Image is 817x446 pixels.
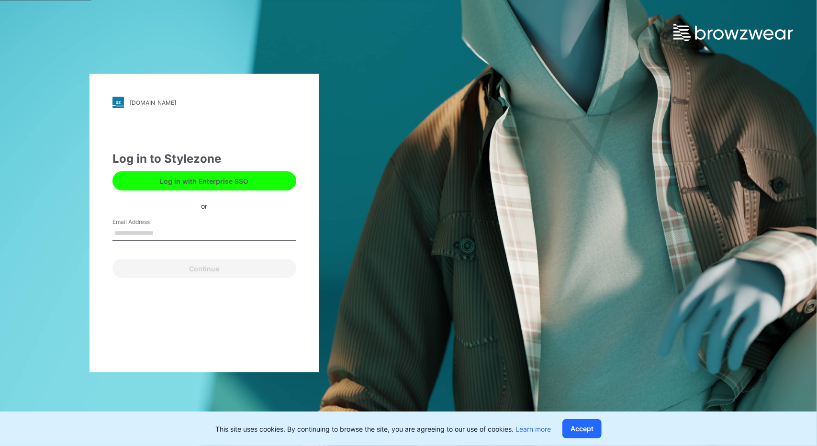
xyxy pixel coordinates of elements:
[673,24,793,41] img: browzwear-logo.e42bd6dac1945053ebaf764b6aa21510.svg
[112,218,179,226] label: Email Address
[112,97,296,108] a: [DOMAIN_NAME]
[215,424,551,434] p: This site uses cookies. By continuing to browse the site, you are agreeing to our use of cookies.
[515,425,551,433] a: Learn more
[112,150,296,167] div: Log in to Stylezone
[112,171,296,190] button: Log in with Enterprise SSO
[112,97,124,108] img: stylezone-logo.562084cfcfab977791bfbf7441f1a819.svg
[562,419,602,438] button: Accept
[130,99,176,106] div: [DOMAIN_NAME]
[193,201,215,211] div: or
